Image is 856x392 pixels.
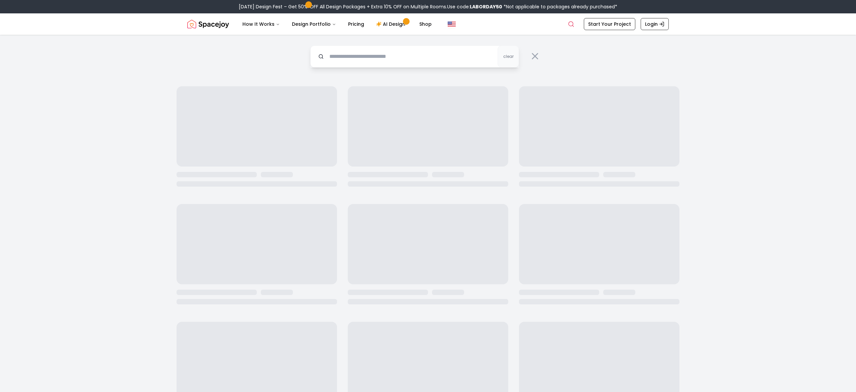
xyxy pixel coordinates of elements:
[641,18,669,30] a: Login
[237,17,285,31] button: How It Works
[470,3,502,10] b: LABORDAY50
[502,3,617,10] span: *Not applicable to packages already purchased*
[187,17,229,31] a: Spacejoy
[287,17,341,31] button: Design Portfolio
[237,17,437,31] nav: Main
[371,17,413,31] a: AI Design
[187,17,229,31] img: Spacejoy Logo
[343,17,369,31] a: Pricing
[239,3,617,10] div: [DATE] Design Fest – Get 50% OFF All Design Packages + Extra 10% OFF on Multiple Rooms.
[414,17,437,31] a: Shop
[498,45,519,68] button: clear
[503,54,514,59] span: clear
[187,13,669,35] nav: Global
[584,18,635,30] a: Start Your Project
[447,3,502,10] span: Use code:
[448,20,456,28] img: United States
